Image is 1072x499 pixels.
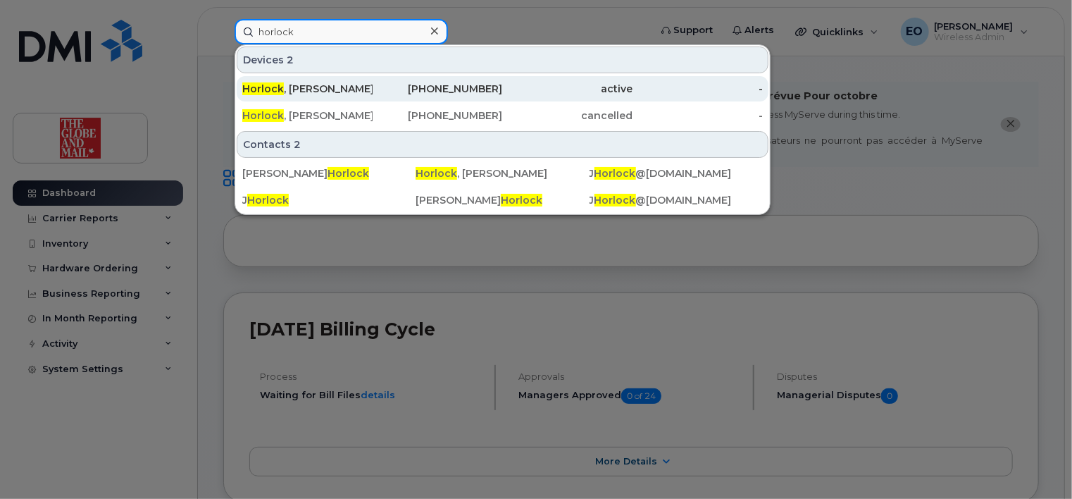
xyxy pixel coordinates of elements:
a: JHorlock[PERSON_NAME]HorlockJHorlock@[DOMAIN_NAME] [237,187,768,213]
div: [PHONE_NUMBER] [373,109,503,123]
div: , [PERSON_NAME] [242,82,373,96]
div: J @[DOMAIN_NAME] [590,166,763,180]
a: Horlock, [PERSON_NAME][PHONE_NUMBER]cancelled- [237,103,768,128]
div: [PHONE_NUMBER] [373,82,503,96]
span: Horlock [501,194,542,207]
div: Devices [237,47,768,73]
div: , [PERSON_NAME] [416,166,589,180]
div: [PERSON_NAME] [416,193,589,207]
span: 2 [287,53,294,67]
div: active [503,82,633,96]
a: [PERSON_NAME]HorlockHorlock, [PERSON_NAME]JHorlock@[DOMAIN_NAME] [237,161,768,186]
span: Horlock [242,109,284,122]
div: - [632,82,763,96]
a: Horlock, [PERSON_NAME][PHONE_NUMBER]active- [237,76,768,101]
span: Horlock [247,194,289,207]
div: [PERSON_NAME] [242,166,416,180]
span: Horlock [242,82,284,95]
span: 2 [294,137,301,152]
div: , [PERSON_NAME] [242,109,373,123]
span: Horlock [594,194,636,207]
div: J [242,193,416,207]
div: Contacts [237,131,768,158]
div: cancelled [503,109,633,123]
span: Horlock [416,167,457,180]
span: Horlock [328,167,369,180]
span: Horlock [594,167,636,180]
div: J @[DOMAIN_NAME] [590,193,763,207]
div: - [632,109,763,123]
